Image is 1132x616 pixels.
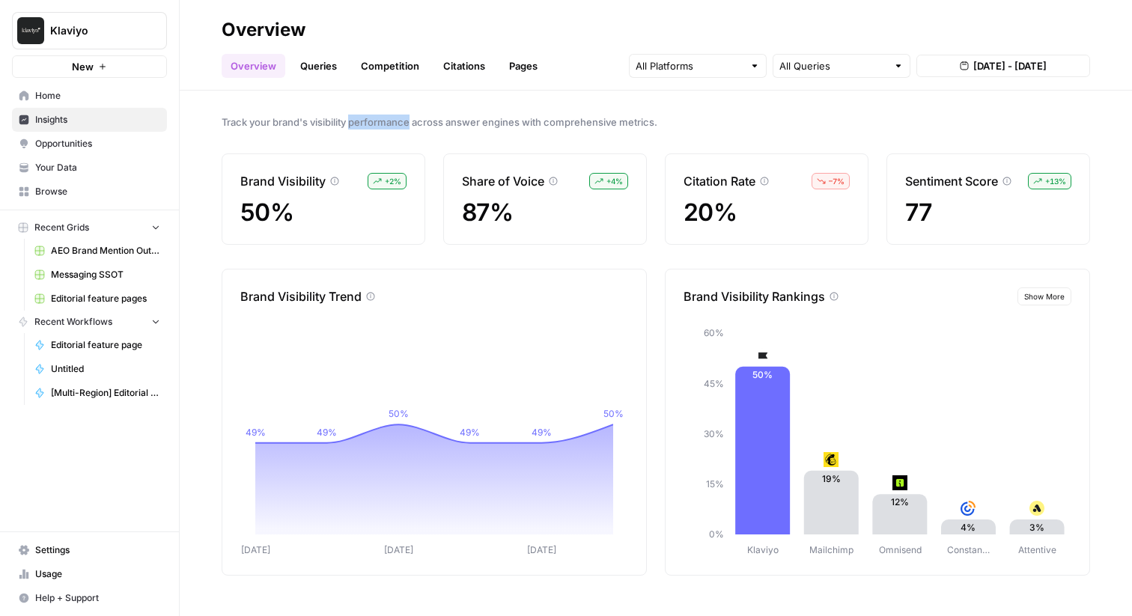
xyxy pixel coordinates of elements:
a: Editorial feature page [28,333,167,357]
tspan: Constan… [947,544,990,555]
button: Recent Grids [12,216,167,239]
span: Settings [35,543,160,557]
span: + 13 % [1045,175,1066,187]
tspan: 50% [389,408,409,419]
tspan: [DATE] [241,544,270,555]
span: Recent Grids [34,221,89,234]
button: Help + Support [12,586,167,610]
input: All Queries [779,58,887,73]
a: Settings [12,538,167,562]
text: 4% [961,522,976,533]
span: Recent Workflows [34,315,112,329]
img: rg202btw2ktor7h9ou5yjtg7epnf [961,501,976,516]
span: Track your brand's visibility performance across answer engines with comprehensive metrics. [222,115,1090,129]
a: Your Data [12,156,167,180]
text: 19% [822,473,841,484]
tspan: [DATE] [384,544,413,555]
a: Competition [352,54,428,78]
tspan: 15% [706,478,724,490]
a: Browse [12,180,167,204]
p: Share of Voice [462,172,544,190]
img: d03zj4el0aa7txopwdneenoutvcu [755,348,770,363]
span: Opportunities [35,137,160,150]
img: Klaviyo Logo [17,17,44,44]
span: + 2 % [385,175,401,187]
img: pg21ys236mnd3p55lv59xccdo3xy [824,452,839,467]
span: Editorial feature page [51,338,160,352]
tspan: [DATE] [527,544,556,555]
text: 50% [752,369,773,380]
tspan: 50% [603,408,624,419]
img: or48ckoj2dr325ui2uouqhqfwspy [892,475,907,490]
span: 50% [240,198,293,227]
button: Recent Workflows [12,311,167,333]
a: Pages [500,54,547,78]
text: 3% [1029,522,1044,533]
span: 87% [462,198,513,227]
button: [DATE] - [DATE] [916,55,1090,77]
span: Home [35,89,160,103]
tspan: 49% [460,427,480,438]
a: Home [12,84,167,108]
p: Brand Visibility Rankings [684,287,825,305]
span: 20% [684,198,737,227]
a: Editorial feature pages [28,287,167,311]
span: Untitled [51,362,160,376]
span: Browse [35,185,160,198]
span: Help + Support [35,591,160,605]
span: 77 [905,198,932,227]
tspan: 49% [532,427,552,438]
tspan: Mailchimp [809,544,853,555]
text: 12% [891,496,909,507]
tspan: Omnisend [879,544,922,555]
span: Show More [1024,290,1065,302]
span: Usage [35,567,160,581]
a: Opportunities [12,132,167,156]
a: Queries [291,54,346,78]
a: Insights [12,108,167,132]
p: Citation Rate [684,172,755,190]
span: [Multi-Region] Editorial feature page [51,386,160,400]
span: AEO Brand Mention Outreach [51,244,160,257]
a: AEO Brand Mention Outreach [28,239,167,263]
a: Messaging SSOT [28,263,167,287]
a: Usage [12,562,167,586]
span: – 7 % [829,175,845,187]
button: New [12,55,167,78]
input: All Platforms [636,58,743,73]
span: New [72,59,94,74]
a: [Multi-Region] Editorial feature page [28,381,167,405]
tspan: 49% [317,427,337,438]
a: Overview [222,54,285,78]
p: Sentiment Score [905,172,998,190]
tspan: 0% [709,528,724,540]
button: Workspace: Klaviyo [12,12,167,49]
tspan: 60% [704,327,724,338]
span: Editorial feature pages [51,292,160,305]
span: Klaviyo [50,23,141,38]
p: Brand Visibility Trend [240,287,362,305]
span: Insights [35,113,160,126]
tspan: 45% [704,378,724,389]
p: Brand Visibility [240,172,326,190]
button: Show More [1017,287,1071,305]
tspan: 30% [704,428,724,439]
span: + 4 % [606,175,623,187]
div: Overview [222,18,305,42]
img: n07qf5yuhemumpikze8icgz1odva [1029,501,1044,516]
span: Messaging SSOT [51,268,160,281]
span: Your Data [35,161,160,174]
span: [DATE] - [DATE] [973,58,1047,73]
a: Untitled [28,357,167,381]
tspan: Klaviyo [747,544,779,555]
tspan: Attentive [1018,544,1056,555]
a: Citations [434,54,494,78]
tspan: 49% [246,427,266,438]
